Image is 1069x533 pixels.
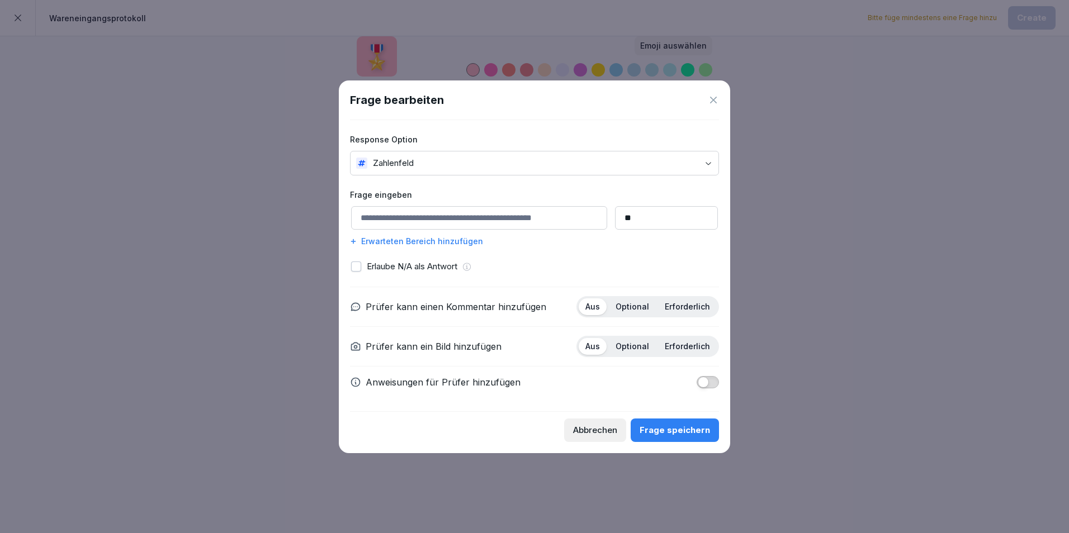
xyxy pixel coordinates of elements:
button: Frage speichern [631,418,719,442]
p: Aus [585,341,600,351]
p: Aus [585,302,600,312]
p: Optional [616,341,649,351]
div: Frage speichern [640,424,710,436]
p: Optional [616,302,649,312]
div: Abbrechen [573,424,617,436]
p: Prüfer kann ein Bild hinzufügen [366,340,502,353]
p: Erforderlich [665,302,710,312]
p: Erlaube N/A als Antwort [367,260,457,273]
label: Frage eingeben [350,189,719,201]
label: Response Option [350,134,719,145]
p: Prüfer kann einen Kommentar hinzufügen [366,300,546,313]
div: Erwarteten Bereich hinzufügen [350,235,719,247]
h1: Frage bearbeiten [350,92,444,108]
button: Abbrechen [564,418,626,442]
p: Anweisungen für Prüfer hinzufügen [366,375,521,389]
p: Erforderlich [665,341,710,351]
